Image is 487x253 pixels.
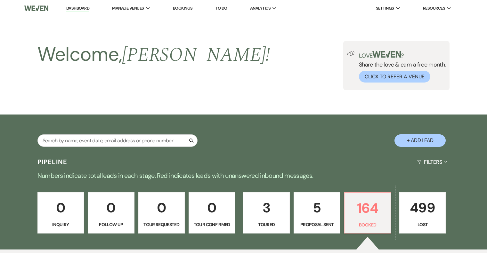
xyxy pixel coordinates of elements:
[403,221,442,228] p: Lost
[215,5,227,11] a: To Do
[348,221,386,228] p: Booked
[372,51,401,58] img: weven-logo-green.svg
[415,154,450,170] button: Filters
[355,51,446,83] div: Share the love & earn a free month.
[37,192,84,234] a: 0Inquiry
[92,197,130,218] p: 0
[298,197,336,218] p: 5
[37,157,68,166] h3: Pipeline
[37,41,270,68] h2: Welcome,
[243,192,289,234] a: 3Toured
[399,192,446,234] a: 499Lost
[189,192,235,234] a: 0Tour Confirmed
[193,221,231,228] p: Tour Confirmed
[138,192,185,234] a: 0Tour Requested
[42,221,80,228] p: Inquiry
[193,197,231,218] p: 0
[66,5,89,12] a: Dashboard
[344,192,391,234] a: 164Booked
[394,134,446,147] button: + Add Lead
[359,51,446,59] p: Love ?
[88,192,134,234] a: 0Follow Up
[142,197,181,218] p: 0
[250,5,271,12] span: Analytics
[122,40,270,70] span: [PERSON_NAME] !
[347,51,355,56] img: loud-speaker-illustration.svg
[13,170,474,181] p: Numbers indicate total leads in each stage. Red indicates leads with unanswered inbound messages.
[112,5,144,12] span: Manage Venues
[294,192,340,234] a: 5Proposal Sent
[92,221,130,228] p: Follow Up
[359,71,430,83] button: Click to Refer a Venue
[403,197,442,218] p: 499
[24,2,48,15] img: Weven Logo
[247,221,285,228] p: Toured
[142,221,181,228] p: Tour Requested
[37,134,198,147] input: Search by name, event date, email address or phone number
[348,197,386,219] p: 164
[298,221,336,228] p: Proposal Sent
[423,5,445,12] span: Resources
[173,5,193,11] a: Bookings
[376,5,394,12] span: Settings
[42,197,80,218] p: 0
[247,197,285,218] p: 3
